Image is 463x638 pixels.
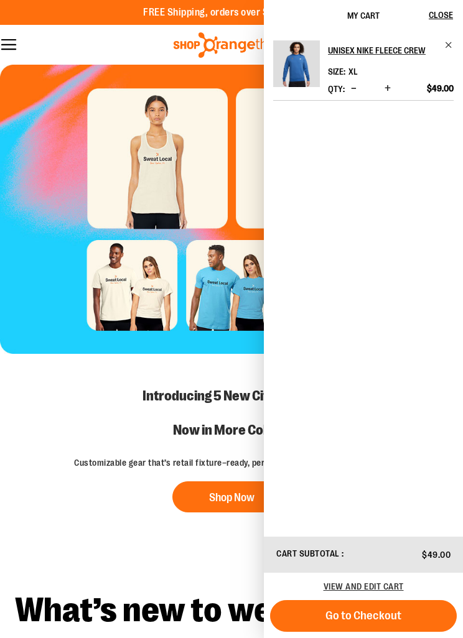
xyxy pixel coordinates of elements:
[143,6,320,20] p: FREE Shipping, orders over $600.
[429,10,453,20] span: Close
[347,11,380,21] span: My Cart
[276,548,340,558] span: Cart Subtotal
[15,593,448,627] h2: What’s new to wear
[172,32,304,57] img: Shop Orangetheory
[325,609,401,622] span: Go to Checkout
[328,67,345,76] dt: Size
[328,40,454,60] a: Unisex Nike Fleece Crew
[273,40,454,101] li: Product
[444,40,454,50] a: Remove item
[348,67,358,76] span: XL
[273,40,320,95] a: Unisex Nike Fleece Crew
[427,83,454,94] span: $49.00
[348,83,360,95] button: Decrease product quantity
[270,600,457,632] button: Go to Checkout
[328,40,441,60] h2: Unisex Nike Fleece Crew
[422,550,451,560] span: $49.00
[381,83,394,95] button: Increase product quantity
[328,84,345,94] label: Qty
[273,40,320,87] img: Unisex Nike Fleece Crew
[172,481,291,512] button: Shop Now
[324,581,404,591] a: View and edit cart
